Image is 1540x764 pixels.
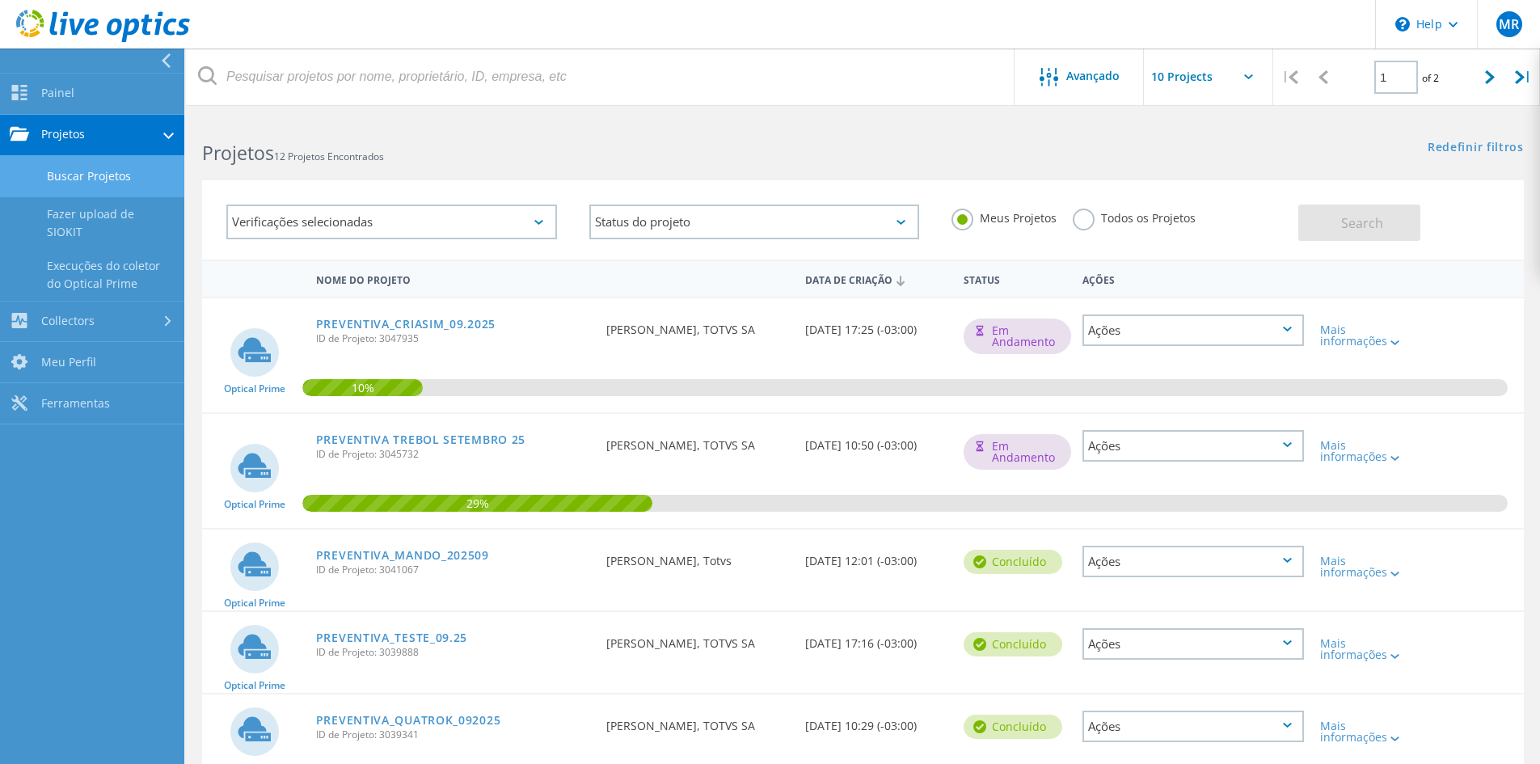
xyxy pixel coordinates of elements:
input: Pesquisar projetos por nome, proprietário, ID, empresa, etc [186,49,1015,105]
span: 29% [302,495,652,509]
span: ID de Projeto: 3045732 [316,450,591,459]
a: PREVENTIVA TREBOL SETEMBRO 25 [316,434,525,445]
div: | [1273,49,1306,106]
div: Mais informações [1320,324,1410,347]
div: Em andamento [964,319,1071,354]
div: Ações [1082,628,1304,660]
div: [PERSON_NAME], TOTVS SA [598,694,796,748]
div: Nome do Projeto [308,264,599,293]
span: Avançado [1066,70,1120,82]
div: Ações [1082,711,1304,742]
div: Status do projeto [589,205,920,239]
div: Ações [1082,314,1304,346]
div: Ações [1082,546,1304,577]
span: ID de Projeto: 3047935 [316,334,591,344]
span: 10% [302,379,423,394]
div: [DATE] 10:29 (-03:00) [797,694,956,748]
div: Ações [1074,264,1312,293]
div: [DATE] 12:01 (-03:00) [797,530,956,583]
span: Search [1341,214,1383,232]
span: ID de Projeto: 3039888 [316,648,591,657]
span: Optical Prime [224,681,285,690]
a: PREVENTIVA_MANDO_202509 [316,550,489,561]
div: [PERSON_NAME], TOTVS SA [598,414,796,467]
div: Mais informações [1320,440,1410,462]
div: Concluído [964,715,1062,739]
div: Status [956,264,1074,293]
span: Optical Prime [224,500,285,509]
label: Todos os Projetos [1073,209,1196,224]
a: PREVENTIVA_TESTE_09.25 [316,632,467,644]
div: Verificações selecionadas [226,205,557,239]
span: MR [1499,18,1519,31]
svg: \n [1395,17,1410,32]
span: ID de Projeto: 3041067 [316,565,591,575]
a: Live Optics Dashboard [16,34,190,45]
b: Projetos [202,140,274,166]
div: Data de Criação [797,264,956,294]
label: Meus Projetos [951,209,1057,224]
div: [DATE] 17:16 (-03:00) [797,612,956,665]
div: [PERSON_NAME], TOTVS SA [598,298,796,352]
span: 12 Projetos Encontrados [274,150,384,163]
a: PREVENTIVA_QUATROK_092025 [316,715,501,726]
a: Redefinir filtros [1428,141,1524,155]
a: PREVENTIVA_CRIASIM_09.2025 [316,319,496,330]
span: of 2 [1422,71,1439,85]
div: [DATE] 17:25 (-03:00) [797,298,956,352]
span: Optical Prime [224,384,285,394]
div: Ações [1082,430,1304,462]
div: Concluído [964,550,1062,574]
div: Mais informações [1320,720,1410,743]
div: | [1507,49,1540,106]
button: Search [1298,205,1420,241]
div: [DATE] 10:50 (-03:00) [797,414,956,467]
span: ID de Projeto: 3039341 [316,730,591,740]
span: Optical Prime [224,598,285,608]
div: Mais informações [1320,555,1410,578]
div: Em andamento [964,434,1071,470]
div: [PERSON_NAME], TOTVS SA [598,612,796,665]
div: [PERSON_NAME], Totvs [598,530,796,583]
div: Mais informações [1320,638,1410,661]
div: Concluído [964,632,1062,656]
